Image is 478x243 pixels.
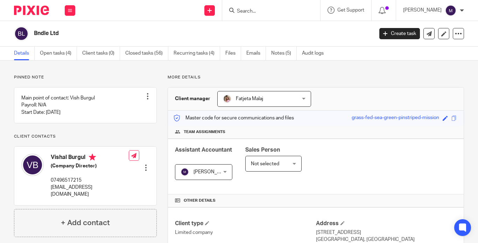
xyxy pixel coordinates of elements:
[181,168,189,176] img: svg%3E
[236,8,299,15] input: Search
[175,95,210,102] h3: Client manager
[61,217,110,228] h4: + Add contact
[194,169,232,174] span: [PERSON_NAME]
[40,47,77,60] a: Open tasks (4)
[245,147,280,153] span: Sales Person
[175,220,316,227] h4: Client type
[51,184,129,198] p: [EMAIL_ADDRESS][DOMAIN_NAME]
[316,229,457,236] p: [STREET_ADDRESS]
[51,154,129,162] h4: Vishal Burgul
[302,47,329,60] a: Audit logs
[14,75,157,80] p: Pinned note
[14,47,35,60] a: Details
[14,6,49,15] img: Pixie
[175,147,232,153] span: Assistant Accountant
[251,161,279,166] span: Not selected
[316,236,457,243] p: [GEOGRAPHIC_DATA], [GEOGRAPHIC_DATA]
[337,8,364,13] span: Get Support
[352,114,439,122] div: grass-fed-sea-green-pinstriped-mission
[173,114,294,121] p: Master code for secure communications and files
[175,229,316,236] p: Limited company
[168,75,464,80] p: More details
[82,47,120,60] a: Client tasks (0)
[246,47,266,60] a: Emails
[184,129,225,135] span: Team assignments
[223,95,231,103] img: MicrosoftTeams-image%20(5).png
[403,7,442,14] p: [PERSON_NAME]
[271,47,297,60] a: Notes (5)
[14,26,29,41] img: svg%3E
[174,47,220,60] a: Recurring tasks (4)
[225,47,241,60] a: Files
[184,198,216,203] span: Other details
[34,30,302,37] h2: Bndle Ltd
[379,28,420,39] a: Create task
[14,134,157,139] p: Client contacts
[51,177,129,184] p: 07496517215
[51,162,129,169] h5: (Company Director)
[236,96,263,101] span: Fatjeta Malaj
[21,154,44,176] img: svg%3E
[89,154,96,161] i: Primary
[445,5,456,16] img: svg%3E
[316,220,457,227] h4: Address
[125,47,168,60] a: Closed tasks (56)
